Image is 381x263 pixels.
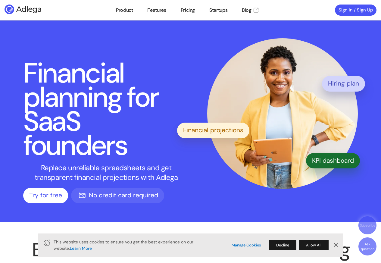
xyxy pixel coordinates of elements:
a: Try for free [23,188,68,203]
h2: Business tool built for financial modeling [5,241,376,259]
a: Startups [209,7,227,14]
div: No credit card required [71,188,164,203]
div: KPI dashboard [306,153,360,169]
div: Financial projections [177,123,249,138]
span: Ask [365,242,370,246]
h1: Financial planning for SaaS founders [23,61,189,158]
a: Features [147,7,166,14]
span: question [361,247,374,251]
a: Sign In / Sign Up [335,5,376,16]
a: Blog [242,7,259,14]
p: Replace unreliable spreadsheets and get transparent financial projections with Adlega [23,163,189,182]
a: Manage Cookies [232,242,261,248]
div: Hiring plan [322,76,365,92]
a: Learn More [70,246,92,251]
span: This website uses cookies to ensure you get the best experience on our website. [54,239,223,252]
a: Pricing [181,7,195,14]
a: Dismiss Banner [331,241,340,250]
button: Decline [269,240,296,250]
a: Product [116,7,133,14]
svg: Cookie Icon [43,239,51,246]
button: Allow All [299,240,329,250]
img: Adlega logo [5,5,64,14]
